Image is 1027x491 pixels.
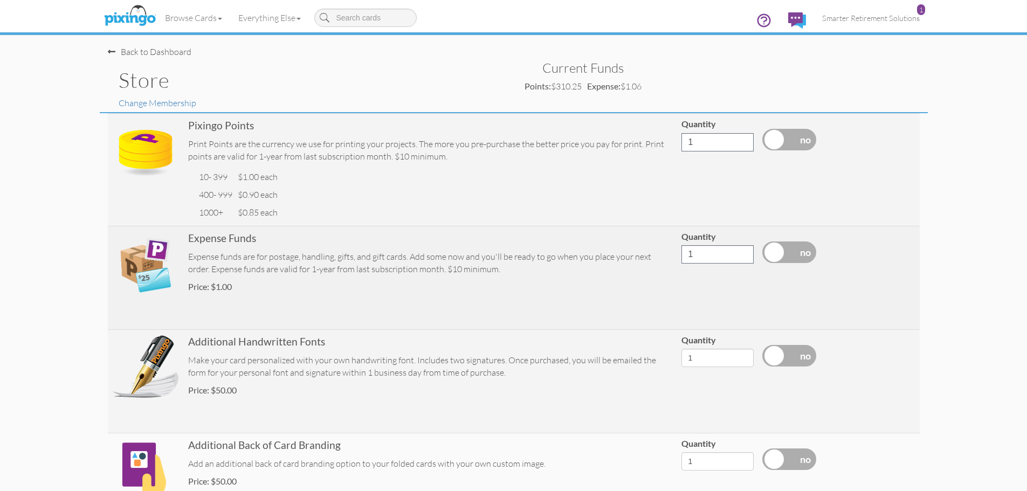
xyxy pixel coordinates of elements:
div: Additional Handwritten Fonts [188,334,673,349]
strong: Price: $1.00 [188,281,232,292]
div: Pixingo Points [188,118,673,133]
td: $1.00 each [235,168,280,186]
h1: Store [119,69,506,92]
span: - 399 [209,171,228,182]
td: 10 [196,168,235,186]
span: + [218,207,223,218]
img: points-icon.png [112,118,180,185]
td: $1.06 [584,78,644,95]
h3: Current Funds [527,61,639,75]
div: Expense Funds [188,231,673,245]
span: Smarter Retirement Solutions [822,13,920,23]
img: expense-icon.png [112,231,180,298]
span: - 999 [213,189,232,200]
img: pixingo logo [101,3,158,30]
nav-back: Dashboard [108,35,920,58]
a: Everything Else [230,4,309,31]
strong: Price: $50.00 [188,476,237,486]
strong: Price: $50.00 [188,385,237,395]
div: Expense funds are for postage, handling, gifts, and gift cards. Add some now and you'll be ready ... [188,251,673,275]
div: Print Points are the currency we use for printing your projects. The more you pre-purchase the be... [188,138,673,163]
div: Add an additional back of card branding option to your folded cards with your own custom image. [188,458,673,470]
td: $310.25 [522,78,584,95]
input: Search cards [314,9,417,27]
td: $0.90 each [235,186,280,204]
div: Back to Dashboard [108,46,191,58]
td: 400 [196,186,235,204]
div: Make your card personalized with your own handwriting font. Includes two signatures. Once purchas... [188,354,673,379]
strong: Expense: [587,81,621,91]
td: 1000 [196,204,235,222]
a: Browse Cards [157,4,230,31]
label: Quantity [681,334,716,347]
div: Additional Back of Card Branding [188,438,673,452]
img: comments.svg [788,12,806,29]
a: Change Membership [119,98,196,108]
div: 1 [917,4,925,15]
label: Quantity [681,438,716,450]
a: Smarter Retirement Solutions 1 [814,4,928,32]
label: Quantity [681,118,716,130]
strong: Points: [525,81,551,91]
label: Quantity [681,231,716,243]
td: $0.85 each [235,204,280,222]
img: 20190710-225205-dfa457a8392e-original.png [112,334,180,402]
